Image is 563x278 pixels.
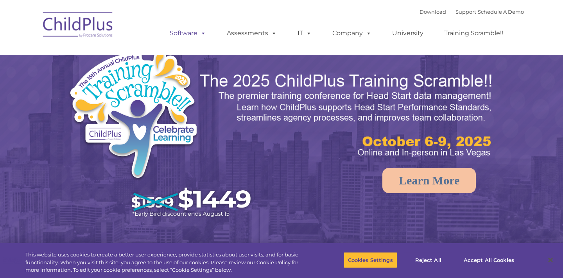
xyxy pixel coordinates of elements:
button: Accept All Cookies [459,252,518,268]
a: Software [162,25,214,41]
a: Company [325,25,379,41]
a: University [384,25,431,41]
div: This website uses cookies to create a better user experience, provide statistics about user visit... [25,251,310,274]
img: ChildPlus by Procare Solutions [39,6,117,45]
button: Close [542,251,559,269]
a: Learn More [382,168,476,193]
a: Download [420,9,446,15]
a: Support [455,9,476,15]
a: Training Scramble!! [436,25,511,41]
button: Reject All [404,252,453,268]
a: Schedule A Demo [478,9,524,15]
a: IT [290,25,319,41]
button: Cookies Settings [344,252,397,268]
a: Assessments [219,25,285,41]
font: | [420,9,524,15]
